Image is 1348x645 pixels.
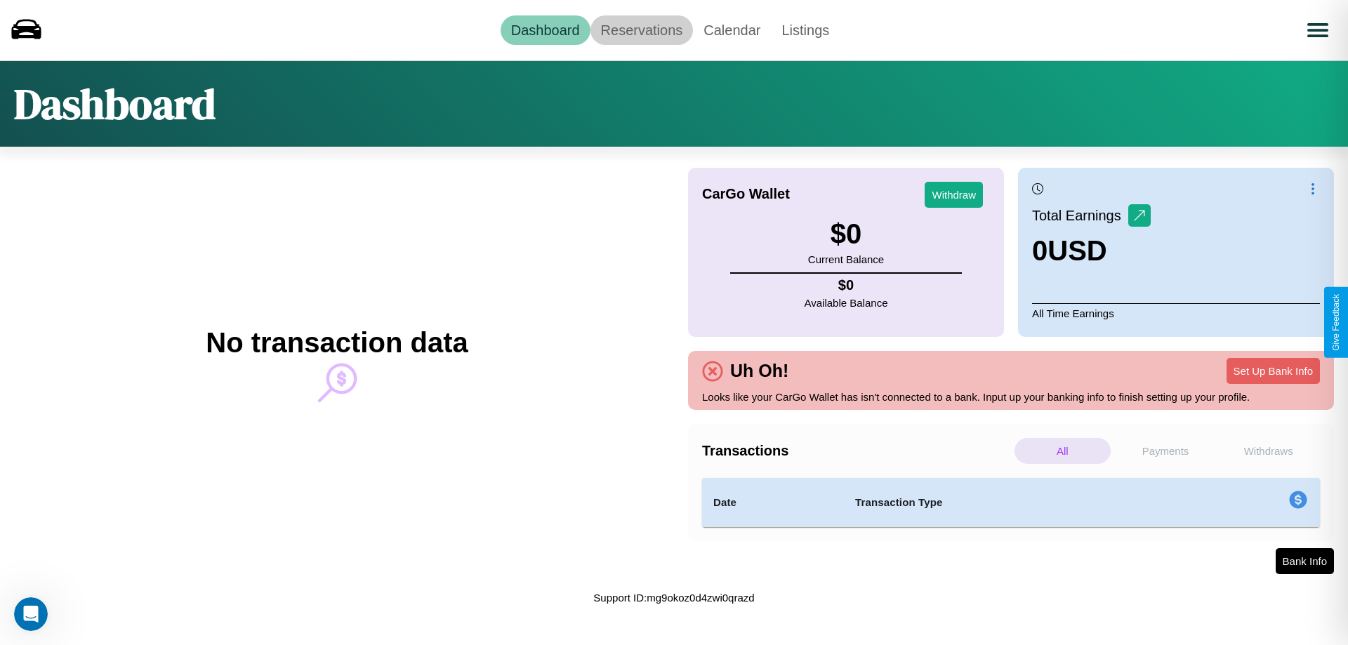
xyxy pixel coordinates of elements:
a: Dashboard [501,15,590,45]
p: Looks like your CarGo Wallet has isn't connected to a bank. Input up your banking info to finish ... [702,387,1320,406]
p: Total Earnings [1032,203,1128,228]
a: Reservations [590,15,694,45]
p: Current Balance [808,250,884,269]
p: All Time Earnings [1032,303,1320,323]
h4: $ 0 [805,277,888,293]
p: Support ID: mg9okoz0d4zwi0qrazd [593,588,754,607]
p: Payments [1118,438,1214,464]
button: Withdraw [925,182,983,208]
h4: Transactions [702,443,1011,459]
h4: Date [713,494,833,511]
table: simple table [702,478,1320,527]
button: Set Up Bank Info [1227,358,1320,384]
a: Calendar [693,15,771,45]
button: Bank Info [1276,548,1334,574]
h2: No transaction data [206,327,468,359]
p: All [1015,438,1111,464]
a: Listings [771,15,840,45]
h3: $ 0 [808,218,884,250]
h3: 0 USD [1032,235,1151,267]
p: Withdraws [1220,438,1316,464]
button: Open menu [1298,11,1337,50]
h4: CarGo Wallet [702,186,790,202]
h4: Transaction Type [855,494,1174,511]
iframe: Intercom live chat [14,597,48,631]
h4: Uh Oh! [723,361,795,381]
div: Give Feedback [1331,294,1341,351]
h1: Dashboard [14,75,216,133]
p: Available Balance [805,293,888,312]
